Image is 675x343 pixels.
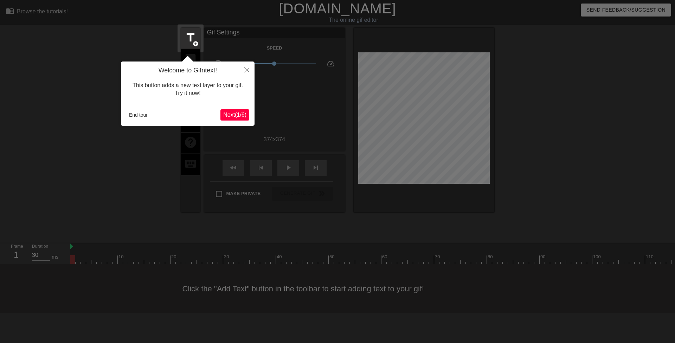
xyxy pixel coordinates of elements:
span: Next ( 1 / 6 ) [223,112,246,118]
button: Next [220,109,249,121]
h4: Welcome to Gifntext! [126,67,249,75]
button: End tour [126,110,150,120]
button: Close [239,62,255,78]
div: This button adds a new text layer to your gif. Try it now! [126,75,249,104]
